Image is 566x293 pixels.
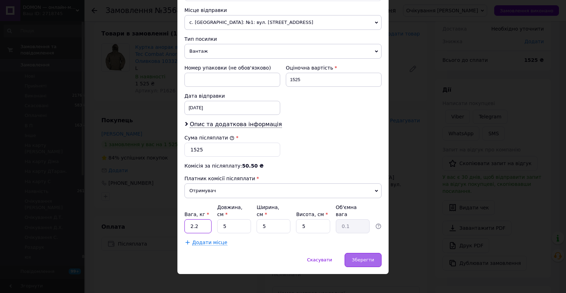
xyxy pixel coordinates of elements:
[184,15,382,30] span: с. [GEOGRAPHIC_DATA]: №1: вул. [STREET_ADDRESS]
[184,7,227,13] span: Місце відправки
[286,64,382,71] div: Оціночна вартість
[336,204,370,218] div: Об'ємна вага
[184,135,234,141] label: Сума післяплати
[352,257,374,262] span: Зберегти
[184,176,255,181] span: Платник комісії післяплати
[184,64,280,71] div: Номер упаковки (не обов'язково)
[184,162,382,169] div: Комісія за післяплату:
[217,204,243,217] label: Довжина, см
[184,211,209,217] label: Вага, кг
[296,211,328,217] label: Висота, см
[184,183,382,198] span: Отримувач
[184,36,217,42] span: Тип посилки
[307,257,332,262] span: Скасувати
[184,44,382,59] span: Вантаж
[190,121,282,128] span: Опис та додаткова інформація
[192,240,227,246] span: Додати місце
[242,163,264,169] span: 50.50 ₴
[257,204,279,217] label: Ширина, см
[184,92,280,99] div: Дата відправки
